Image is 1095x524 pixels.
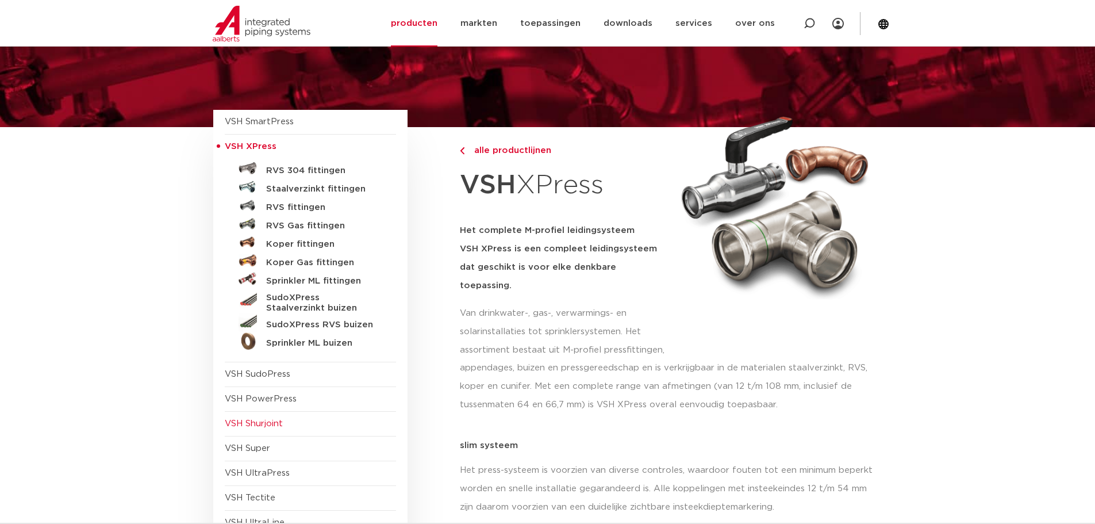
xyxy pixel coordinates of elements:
p: slim systeem [460,441,882,450]
h5: RVS Gas fittingen [266,221,380,231]
h5: Staalverzinkt fittingen [266,184,380,194]
a: RVS 304 fittingen [225,159,396,178]
h1: XPress [460,163,668,208]
h5: Koper Gas fittingen [266,258,380,268]
span: VSH XPress [225,142,276,151]
img: chevron-right.svg [460,147,464,155]
a: VSH SmartPress [225,117,294,126]
a: VSH PowerPress [225,395,297,403]
a: Sprinkler ML fittingen [225,270,396,288]
a: RVS fittingen [225,196,396,215]
p: appendages, buizen en pressgereedschap en is verkrijgbaar in de materialen staalverzinkt, RVS, ko... [460,359,882,414]
h5: SudoXPress Staalverzinkt buizen [266,293,380,313]
h5: SudoXPress RVS buizen [266,320,380,330]
a: VSH Shurjoint [225,419,283,428]
h5: RVS 304 fittingen [266,166,380,176]
a: Sprinkler ML buizen [225,332,396,350]
a: VSH UltraPress [225,469,290,477]
a: VSH Super [225,444,270,453]
h5: Koper fittingen [266,239,380,250]
a: alle productlijnen [460,144,668,158]
a: SudoXPress Staalverzinkt buizen [225,288,396,313]
a: Koper Gas fittingen [225,251,396,270]
a: Staalverzinkt fittingen [225,178,396,196]
p: Het press-systeem is voorzien van diverse controles, waardoor fouten tot een minimum beperkt word... [460,461,882,517]
strong: VSH [460,172,516,198]
h5: Sprinkler ML fittingen [266,276,380,286]
a: RVS Gas fittingen [225,215,396,233]
a: Koper fittingen [225,233,396,251]
h5: RVS fittingen [266,202,380,213]
a: VSH SudoPress [225,370,290,378]
a: VSH Tectite [225,494,275,502]
a: SudoXPress RVS buizen [225,313,396,332]
h5: Het complete M-profiel leidingsysteem VSH XPress is een compleet leidingsysteem dat geschikt is v... [460,221,668,295]
span: alle productlijnen [467,146,551,155]
h5: Sprinkler ML buizen [266,338,380,349]
p: Van drinkwater-, gas-, verwarmings- en solarinstallaties tot sprinklersystemen. Het assortiment b... [460,304,668,359]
